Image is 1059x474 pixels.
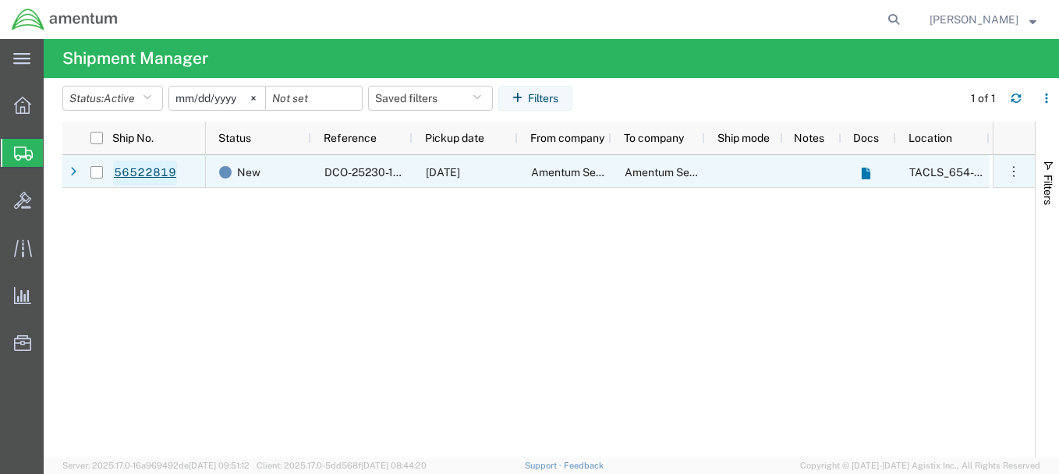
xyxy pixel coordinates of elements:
span: Ship No. [112,132,154,144]
span: DCO-25230-166958 [324,166,428,179]
span: Location [908,132,952,144]
span: New [237,156,260,189]
button: Saved filters [368,86,493,111]
button: Filters [498,86,572,111]
a: 56522819 [113,161,177,186]
span: 08/19/2025 [426,166,460,179]
span: [DATE] 08:44:20 [361,461,427,470]
span: Client: 2025.17.0-5dd568f [257,461,427,470]
input: Not set [266,87,362,110]
span: Pickup date [425,132,484,144]
button: [PERSON_NAME] [929,10,1037,29]
span: [DATE] 09:51:12 [189,461,250,470]
input: Not set [169,87,265,110]
span: Reference [324,132,377,144]
span: James Blue [930,11,1018,28]
span: Amentum Services, Inc. [625,166,742,179]
span: Ship mode [717,132,770,144]
a: Support [525,461,564,470]
a: Feedback [564,461,604,470]
span: Active [104,92,135,104]
span: Amentum Services, Inc. [531,166,648,179]
span: Filters [1042,175,1054,205]
span: Server: 2025.17.0-16a969492de [62,461,250,470]
button: Status:Active [62,86,163,111]
h4: Shipment Manager [62,39,208,78]
span: Docs [853,132,879,144]
span: Notes [794,132,824,144]
div: 1 of 1 [971,90,998,107]
span: From company [530,132,604,144]
img: logo [11,8,119,31]
span: Status [218,132,251,144]
span: To company [624,132,684,144]
span: Copyright © [DATE]-[DATE] Agistix Inc., All Rights Reserved [800,459,1040,472]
